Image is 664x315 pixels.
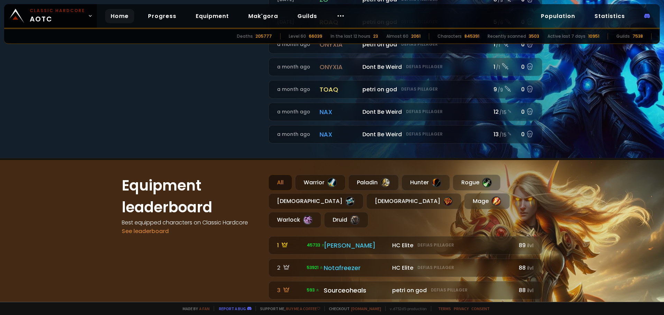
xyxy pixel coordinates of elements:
small: ilvl [527,265,534,271]
div: 3503 [529,33,539,39]
div: 2 [277,263,303,272]
a: Population [535,9,581,23]
a: 3 593 Sourceoheals petri on godDefias Pillager88ilvl [268,281,542,299]
a: 1 45733 [PERSON_NAME] HC EliteDefias Pillager89ilvl [268,236,542,254]
div: Active last 7 days [547,33,585,39]
a: a month agonaxDont Be WeirdDefias Pillager13 /150 [268,125,542,143]
div: [PERSON_NAME] [324,241,388,250]
div: 23 [373,33,378,39]
div: HC Elite [392,263,511,272]
a: Buy me a coffee [286,306,320,311]
div: Level 60 [289,33,306,39]
a: Privacy [454,306,469,311]
div: [DEMOGRAPHIC_DATA] [366,193,461,209]
h1: Equipment leaderboard [122,175,260,218]
div: 88 [516,263,534,272]
div: Paladin [348,175,399,191]
h4: Best equipped characters on Classic Hardcore [122,218,260,227]
span: Support me, [256,306,320,311]
span: 593 [307,287,320,293]
small: Defias Pillager [417,265,454,271]
div: 89 [516,241,534,250]
div: 205777 [256,33,272,39]
a: a month agonaxDont Be WeirdDefias Pillager12 /150 [268,103,542,121]
div: All [268,175,292,191]
a: a month agoonyxiapetri on godDefias Pillager1 /10 [268,35,542,54]
div: In the last 12 hours [331,33,370,39]
a: [DOMAIN_NAME] [351,306,381,311]
div: 845391 [464,33,479,39]
div: Characters [437,33,462,39]
small: Defias Pillager [431,287,468,293]
div: petri on god [392,286,511,295]
a: Consent [471,306,490,311]
div: 1 [277,241,303,250]
span: 53921 [307,265,323,271]
div: 7538 [633,33,643,39]
a: a fan [199,306,210,311]
a: Terms [438,306,451,311]
span: AOTC [30,8,85,24]
div: Druid [324,212,368,228]
a: Home [105,9,134,23]
div: 3 [277,286,303,295]
a: a month agotoaqpetri on godDefias Pillager9 /90 [268,80,542,99]
a: Statistics [589,9,630,23]
span: Made by [178,306,210,311]
div: Almost 60 [386,33,408,39]
a: Equipment [190,9,234,23]
div: 88 [516,286,534,295]
div: Warlock [268,212,321,228]
a: Guilds [292,9,323,23]
small: ilvl [527,242,534,249]
div: 2061 [411,33,421,39]
a: See leaderboard [122,227,169,235]
div: Mage [464,193,510,209]
div: 66039 [309,33,322,39]
div: Rogue [453,175,500,191]
div: Warrior [295,175,345,191]
small: ilvl [527,287,534,294]
span: 45733 [307,242,325,248]
a: Progress [142,9,182,23]
div: Sourceoheals [324,286,388,295]
div: Deaths [237,33,253,39]
span: v. d752d5 - production [385,306,427,311]
a: Report a bug [219,306,246,311]
div: 10951 [588,33,599,39]
small: Classic Hardcore [30,8,85,14]
a: Mak'gora [243,9,284,23]
a: a month agoonyxiaDont Be WeirdDefias Pillager1 /10 [268,58,542,76]
div: Recently scanned [488,33,526,39]
div: Notafreezer [324,263,388,272]
span: Checkout [324,306,381,311]
a: 2 53921 Notafreezer HC EliteDefias Pillager88ilvl [268,259,542,277]
div: [DEMOGRAPHIC_DATA] [268,193,363,209]
small: Defias Pillager [417,242,454,248]
div: Guilds [616,33,630,39]
a: Classic HardcoreAOTC [4,4,97,28]
div: HC Elite [392,241,511,250]
div: Hunter [402,175,450,191]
